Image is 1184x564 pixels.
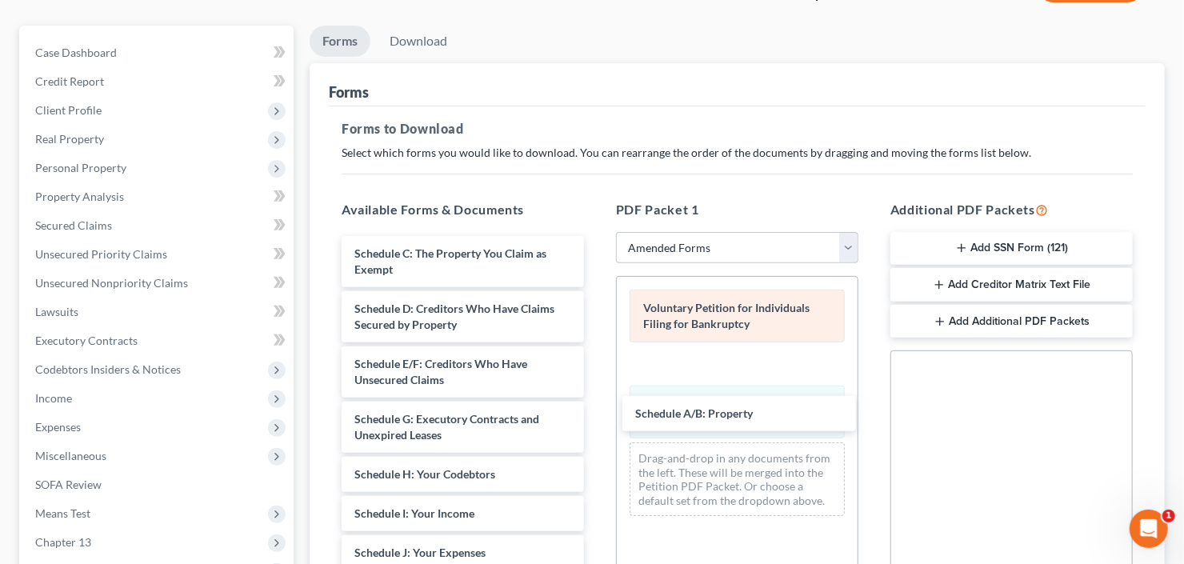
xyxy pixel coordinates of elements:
[22,38,294,67] a: Case Dashboard
[35,506,90,520] span: Means Test
[643,301,810,330] span: Voluntary Petition for Individuals Filing for Bankruptcy
[890,305,1133,338] button: Add Additional PDF Packets
[354,302,554,331] span: Schedule D: Creditors Who Have Claims Secured by Property
[354,506,474,520] span: Schedule I: Your Income
[22,67,294,96] a: Credit Report
[35,190,124,203] span: Property Analysis
[35,391,72,405] span: Income
[354,357,527,386] span: Schedule E/F: Creditors Who Have Unsecured Claims
[890,200,1133,219] h5: Additional PDF Packets
[890,232,1133,266] button: Add SSN Form (121)
[22,240,294,269] a: Unsecured Priority Claims
[35,362,181,376] span: Codebtors Insiders & Notices
[35,535,91,549] span: Chapter 13
[354,246,546,276] span: Schedule C: The Property You Claim as Exempt
[22,182,294,211] a: Property Analysis
[22,470,294,499] a: SOFA Review
[630,442,845,516] div: Drag-and-drop in any documents from the left. These will be merged into the Petition PDF Packet. ...
[354,546,486,559] span: Schedule J: Your Expenses
[35,478,102,491] span: SOFA Review
[22,298,294,326] a: Lawsuits
[1162,510,1175,522] span: 1
[342,145,1133,161] p: Select which forms you would like to download. You can rearrange the order of the documents by dr...
[342,200,584,219] h5: Available Forms & Documents
[354,467,495,481] span: Schedule H: Your Codebtors
[35,276,188,290] span: Unsecured Nonpriority Claims
[1130,510,1168,548] iframe: Intercom live chat
[35,247,167,261] span: Unsecured Priority Claims
[616,200,858,219] h5: PDF Packet 1
[35,132,104,146] span: Real Property
[377,26,460,57] a: Download
[22,211,294,240] a: Secured Claims
[35,161,126,174] span: Personal Property
[354,412,539,442] span: Schedule G: Executory Contracts and Unexpired Leases
[35,449,106,462] span: Miscellaneous
[35,334,138,347] span: Executory Contracts
[35,74,104,88] span: Credit Report
[635,406,753,420] span: Schedule A/B: Property
[35,103,102,117] span: Client Profile
[35,218,112,232] span: Secured Claims
[342,119,1133,138] h5: Forms to Download
[35,46,117,59] span: Case Dashboard
[35,420,81,434] span: Expenses
[329,82,369,102] div: Forms
[22,269,294,298] a: Unsecured Nonpriority Claims
[22,326,294,355] a: Executory Contracts
[310,26,370,57] a: Forms
[35,305,78,318] span: Lawsuits
[890,268,1133,302] button: Add Creditor Matrix Text File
